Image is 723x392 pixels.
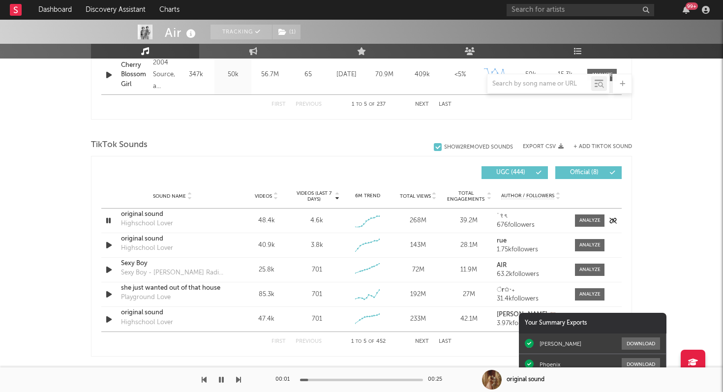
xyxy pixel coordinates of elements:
[341,336,395,348] div: 1 5 452
[243,216,289,226] div: 48.4k
[121,60,148,90] a: Cherry Blossom Girl
[211,25,272,39] button: Tracking
[294,190,334,202] span: Videos (last 7 days)
[121,308,224,318] a: original sound
[345,192,391,200] div: 6M Trend
[540,340,581,347] div: [PERSON_NAME]
[121,210,224,219] a: original sound
[507,4,654,16] input: Search for artists
[368,339,374,344] span: of
[507,375,544,384] div: original sound
[446,241,492,250] div: 28.1M
[516,70,545,80] div: 59k
[368,70,401,80] div: 70.9M
[683,6,690,14] button: 99+
[243,290,289,300] div: 85.3k
[310,216,323,226] div: 4.6k
[296,102,322,107] button: Previous
[341,99,395,111] div: 1 5 237
[497,222,565,229] div: 676 followers
[406,70,439,80] div: 409k
[369,102,375,107] span: of
[519,313,666,333] div: Your Summary Exports
[356,339,361,344] span: to
[497,262,507,269] strong: AIR
[488,170,533,176] span: UGC ( 444 )
[622,358,660,370] button: Download
[497,311,557,318] strong: [PERSON_NAME] 🦇
[400,193,431,199] span: Total Views
[562,170,607,176] span: Official ( 8 )
[497,246,565,253] div: 1.75k followers
[622,337,660,350] button: Download
[291,70,325,80] div: 65
[497,311,565,318] a: [PERSON_NAME] 🦇
[497,238,507,244] strong: rue
[550,70,580,80] div: 15.3k
[482,166,548,179] button: UGC(444)
[271,102,286,107] button: First
[121,283,224,293] a: she just wanted out of that house
[573,144,632,150] button: + Add TikTok Sound
[121,234,224,244] a: original sound
[487,80,591,88] input: Search by song name or URL
[121,318,173,328] div: Highschool Lover
[686,2,698,10] div: 99 +
[121,268,224,278] div: Sexy Boy - [PERSON_NAME] Radio Mix
[121,219,173,229] div: Highschool Lover
[439,102,452,107] button: Last
[272,25,301,39] span: ( 1 )
[271,339,286,344] button: First
[330,70,363,80] div: [DATE]
[121,243,173,253] div: Highschool Lover
[497,296,565,302] div: 31.4k followers
[395,314,441,324] div: 233M
[497,238,565,244] a: rue
[444,70,477,80] div: <5%
[395,290,441,300] div: 192M
[296,339,322,344] button: Previous
[272,25,301,39] button: (1)
[356,102,362,107] span: to
[415,102,429,107] button: Next
[497,287,565,294] a: ੈr✩‧₊˚
[217,70,249,80] div: 50k
[254,70,286,80] div: 56.7M
[446,265,492,275] div: 11.9M
[497,213,565,220] a: ۫ ꣑ৎ
[121,293,171,302] div: Playground Love
[312,290,322,300] div: 701
[555,166,622,179] button: Official(8)
[497,287,518,293] strong: ੈr✩‧₊˚
[415,339,429,344] button: Next
[395,265,441,275] div: 72M
[91,139,148,151] span: TikTok Sounds
[446,216,492,226] div: 39.2M
[501,193,554,199] span: Author / Followers
[153,193,186,199] span: Sound Name
[243,265,289,275] div: 25.8k
[497,320,565,327] div: 3.97k followers
[312,314,322,324] div: 701
[446,290,492,300] div: 27M
[312,265,322,275] div: 701
[165,25,198,41] div: Air
[243,314,289,324] div: 47.4k
[395,241,441,250] div: 143M
[523,144,564,150] button: Export CSV
[497,262,565,269] a: AIR
[243,241,289,250] div: 40.9k
[497,213,507,219] strong: ۫ ꣑ৎ
[540,361,560,368] div: Phoenix
[121,259,224,269] a: Sexy Boy
[564,144,632,150] button: + Add TikTok Sound
[428,374,448,386] div: 00:25
[255,193,272,199] span: Videos
[395,216,441,226] div: 268M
